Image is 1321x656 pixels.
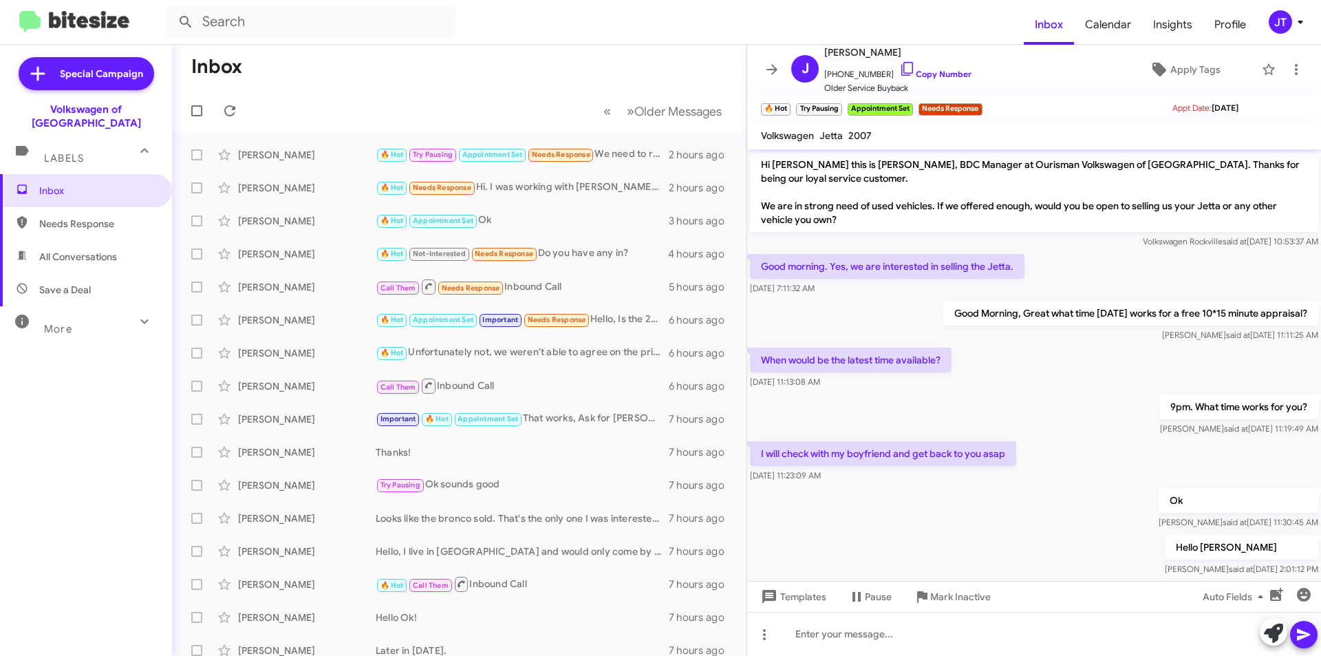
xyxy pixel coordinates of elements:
[1074,5,1142,45] a: Calendar
[837,584,903,609] button: Pause
[669,181,735,195] div: 2 hours ago
[865,584,892,609] span: Pause
[380,348,404,357] span: 🔥 Hot
[669,511,735,525] div: 7 hours ago
[668,247,735,261] div: 4 hours ago
[1229,564,1253,574] span: said at
[1224,423,1248,434] span: said at
[1160,423,1318,434] span: [PERSON_NAME] [DATE] 11:19:49 AM
[528,315,586,324] span: Needs Response
[669,313,735,327] div: 6 hours ago
[761,103,791,116] small: 🔥 Hot
[919,103,982,116] small: Needs Response
[238,478,376,492] div: [PERSON_NAME]
[669,379,735,393] div: 6 hours ago
[1226,330,1250,340] span: said at
[238,346,376,360] div: [PERSON_NAME]
[824,61,971,81] span: [PHONE_NUMBER]
[595,97,619,125] button: Previous
[376,477,669,493] div: Ok sounds good
[750,152,1318,232] p: Hi [PERSON_NAME] this is [PERSON_NAME], BDC Manager at Ourisman Volkswagen of [GEOGRAPHIC_DATA]. ...
[596,97,730,125] nav: Page navigation example
[413,183,471,192] span: Needs Response
[1165,535,1318,560] p: Hello [PERSON_NAME]
[603,103,611,120] span: «
[238,511,376,525] div: [PERSON_NAME]
[376,611,669,624] div: Hello Ok!
[1162,330,1318,340] span: [PERSON_NAME] [DATE] 11:11:25 AM
[442,284,500,293] span: Needs Response
[376,575,669,593] div: Inbound Call
[627,103,634,120] span: »
[191,56,242,78] h1: Inbox
[376,511,669,525] div: Looks like the bronco sold. That's the only one I was interested in in. Thank you for your time
[380,315,404,324] span: 🔥 Hot
[1024,5,1074,45] a: Inbox
[747,584,837,609] button: Templates
[943,301,1318,326] p: Good Morning, Great what time [DATE] works for a free 10*15 minute appraisal?
[750,254,1024,279] p: Good morning. Yes, we are interested in selling the Jetta.
[669,214,735,228] div: 3 hours ago
[1159,394,1318,419] p: 9pm. What time works for you?
[819,129,843,142] span: Jetta
[238,412,376,426] div: [PERSON_NAME]
[1142,5,1203,45] a: Insights
[376,278,669,295] div: Inbound Call
[425,414,449,423] span: 🔥 Hot
[462,150,523,159] span: Appointment Set
[39,184,156,198] span: Inbox
[376,411,669,427] div: That works, Ask for [PERSON_NAME] when you arrive. | [STREET_ADDRESS]
[238,214,376,228] div: [PERSON_NAME]
[376,180,669,195] div: Hi. I was working with [PERSON_NAME]. Not sure if she was able to pull my application or not. Als...
[376,147,669,162] div: We need to reschedule for [DATE] around 5
[669,346,735,360] div: 6 hours ago
[413,150,453,159] span: Try Pausing
[238,445,376,459] div: [PERSON_NAME]
[669,148,735,162] div: 2 hours ago
[475,249,533,258] span: Needs Response
[19,57,154,90] a: Special Campaign
[380,284,416,293] span: Call Them
[750,348,952,372] p: When would be the latest time available?
[39,217,156,231] span: Needs Response
[1192,584,1280,609] button: Auto Fields
[1212,103,1238,113] span: [DATE]
[848,129,872,142] span: 2007
[482,315,518,324] span: Important
[458,414,518,423] span: Appointment Set
[750,283,815,293] span: [DATE] 7:11:32 AM
[848,103,913,116] small: Appointment Set
[380,216,404,225] span: 🔥 Hot
[669,412,735,426] div: 7 hours ago
[413,249,466,258] span: Not-Interested
[669,544,735,558] div: 7 hours ago
[167,6,455,39] input: Search
[1257,10,1306,34] button: JT
[761,129,814,142] span: Volkswagen
[796,103,841,116] small: Try Pausing
[619,97,730,125] button: Next
[238,544,376,558] div: [PERSON_NAME]
[1143,236,1318,246] span: Volkswagen Rockville [DATE] 10:53:37 AM
[376,213,669,229] div: Ok
[44,152,84,165] span: Labels
[802,58,809,80] span: J
[413,581,449,590] span: Call Them
[238,313,376,327] div: [PERSON_NAME]
[532,150,590,159] span: Needs Response
[376,312,669,328] div: Hello, Is the 2025 Atlas 2.0T SEL Premium R-Line in the color Mountain Lake B still available? It...
[758,584,826,609] span: Templates
[669,445,735,459] div: 7 hours ago
[1223,517,1247,527] span: said at
[376,246,668,262] div: Do you have any in?
[669,611,735,624] div: 7 hours ago
[1203,584,1269,609] span: Auto Fields
[238,181,376,195] div: [PERSON_NAME]
[1159,517,1318,527] span: [PERSON_NAME] [DATE] 11:30:45 AM
[669,478,735,492] div: 7 hours ago
[1170,57,1221,82] span: Apply Tags
[380,183,404,192] span: 🔥 Hot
